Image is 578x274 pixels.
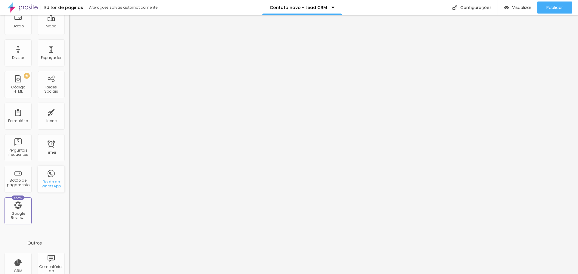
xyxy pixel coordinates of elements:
div: Código HTML [6,85,30,94]
button: Visualizar [498,2,537,14]
div: Botão [13,24,24,28]
div: Editor de páginas [41,5,83,10]
div: Google Reviews [6,211,30,220]
div: Mapa [46,24,57,28]
div: Divisor [12,56,24,60]
div: Novo [12,195,25,200]
img: Icone [452,5,457,10]
div: Espaçador [41,56,61,60]
p: Contato novo - Lead CRM [270,5,327,10]
div: Alterações salvas automaticamente [89,6,158,9]
iframe: Editor [69,15,578,274]
button: Publicar [537,2,572,14]
div: CRM [14,269,22,273]
div: Perguntas frequentes [6,148,30,157]
div: Botão de pagamento [6,178,30,187]
img: view-1.svg [504,5,509,10]
span: Publicar [546,5,563,10]
div: Timer [46,150,56,155]
div: Redes Sociais [39,85,63,94]
div: Formulário [8,119,28,123]
div: Botão do WhatsApp [39,180,63,189]
span: Visualizar [512,5,531,10]
div: Ícone [46,119,57,123]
